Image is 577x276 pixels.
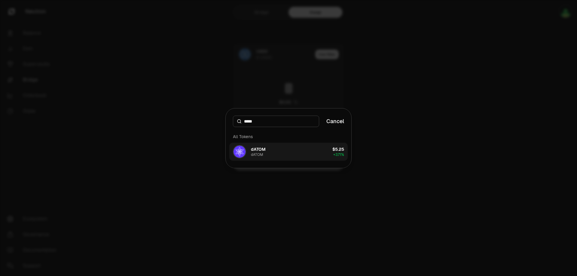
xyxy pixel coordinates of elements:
div: dATOM [251,146,266,152]
img: dATOM Logo [234,146,246,158]
div: $5.25 [332,146,344,152]
div: All Tokens [229,131,348,143]
span: + 3.71% [333,152,344,157]
button: dATOM LogodATOMdATOM$5.25+3.71% [229,143,348,161]
div: dATOM [251,152,263,157]
button: Cancel [326,117,344,126]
